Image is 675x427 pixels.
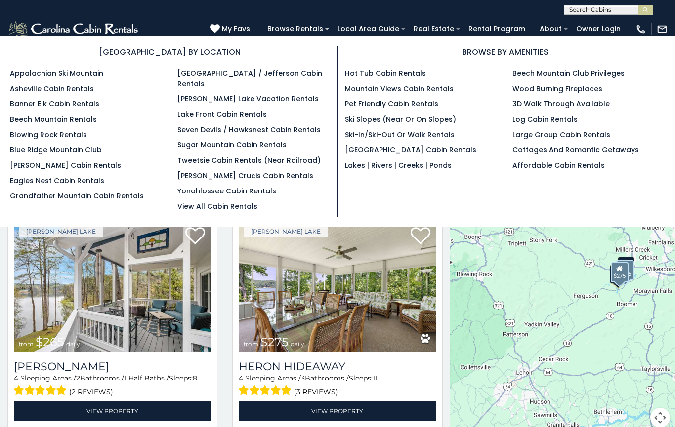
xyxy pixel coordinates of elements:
[10,130,87,140] a: Blowing Rock Rentals
[239,373,436,398] div: Sleeping Areas / Bathrooms / Sleeps:
[177,94,319,104] a: [PERSON_NAME] Lake Vacation Rentals
[10,160,121,170] a: [PERSON_NAME] Cabin Rentals
[512,99,610,109] a: 3D Walk Through Available
[333,21,404,37] a: Local Area Guide
[177,125,321,135] a: Seven Devils / Hawksnest Cabin Rentals
[345,46,665,58] h3: BROWSE BY AMENITIES
[185,226,205,247] a: Add to favorites
[177,155,321,165] a: Tweetsie Cabin Rentals (Near Railroad)
[345,84,454,94] a: Mountain Views Cabin Rentals
[345,145,476,155] a: [GEOGRAPHIC_DATA] Cabin Rentals
[14,401,211,421] a: View Property
[291,340,304,348] span: daily
[239,360,436,373] a: Heron Hideaway
[222,24,250,34] span: My Favs
[571,21,626,37] a: Owner Login
[409,21,459,37] a: Real Estate
[345,114,456,124] a: Ski Slopes (Near or On Slopes)
[177,109,267,119] a: Lake Front Cabin Rentals
[239,220,436,353] a: Heron Hideaway from $275 daily
[36,335,64,349] span: $265
[10,99,99,109] a: Banner Elk Cabin Rentals
[411,226,430,247] a: Add to favorites
[14,220,211,353] img: Bella Di Lago
[611,262,629,282] div: $275
[10,84,94,94] a: Asheville Cabin Rentals
[262,21,328,37] a: Browse Rentals
[19,340,34,348] span: from
[239,374,243,382] span: 4
[239,220,436,353] img: Heron Hideaway
[610,265,627,284] div: $270
[535,21,567,37] a: About
[260,335,289,349] span: $275
[177,201,257,211] a: View All Cabin Rentals
[10,191,144,201] a: Grandfather Mountain Cabin Rentals
[193,374,197,382] span: 8
[76,374,80,382] span: 2
[177,186,276,196] a: Yonahlossee Cabin Rentals
[19,225,103,237] a: [PERSON_NAME] Lake
[512,84,602,94] a: Wood Burning Fireplaces
[301,374,305,382] span: 3
[177,68,322,89] a: [GEOGRAPHIC_DATA] / Jefferson Cabin Rentals
[10,145,102,155] a: Blue Ridge Mountain Club
[210,24,253,35] a: My Favs
[512,130,610,140] a: Large Group Cabin Rentals
[244,225,328,237] a: [PERSON_NAME] Lake
[464,21,530,37] a: Rental Program
[616,260,634,280] div: $265
[345,160,452,170] a: Lakes | Rivers | Creeks | Ponds
[66,340,80,348] span: daily
[512,114,578,124] a: Log Cabin Rentals
[14,374,18,382] span: 4
[10,176,104,186] a: Eagles Nest Cabin Rentals
[10,114,97,124] a: Beech Mountain Rentals
[10,68,103,78] a: Appalachian Ski Mountain
[14,360,211,373] a: [PERSON_NAME]
[177,171,313,181] a: [PERSON_NAME] Crucis Cabin Rentals
[177,140,287,150] a: Sugar Mountain Cabin Rentals
[69,385,113,398] span: (2 reviews)
[635,24,646,35] img: phone-regular-white.png
[373,374,378,382] span: 11
[239,401,436,421] a: View Property
[345,68,426,78] a: Hot Tub Cabin Rentals
[14,220,211,353] a: Bella Di Lago from $265 daily
[512,160,605,170] a: Affordable Cabin Rentals
[124,374,169,382] span: 1 Half Baths /
[618,257,635,276] div: $550
[657,24,668,35] img: mail-regular-white.png
[10,46,330,58] h3: [GEOGRAPHIC_DATA] BY LOCATION
[294,385,338,398] span: (3 reviews)
[512,145,639,155] a: Cottages and Romantic Getaways
[244,340,258,348] span: from
[345,99,438,109] a: Pet Friendly Cabin Rentals
[345,130,455,140] a: Ski-in/Ski-Out or Walk Rentals
[7,19,141,39] img: White-1-2.png
[14,373,211,398] div: Sleeping Areas / Bathrooms / Sleeps:
[512,68,625,78] a: Beech Mountain Club Privileges
[14,360,211,373] h3: Bella Di Lago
